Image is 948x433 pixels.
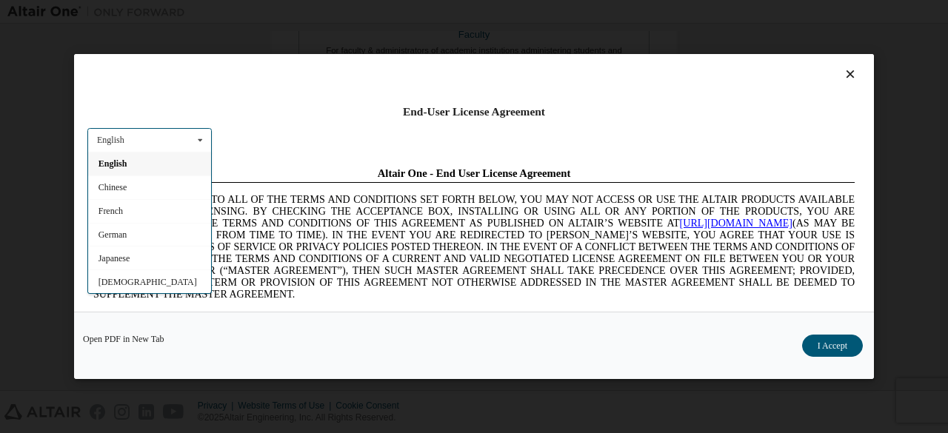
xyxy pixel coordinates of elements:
a: Open PDF in New Tab [83,335,164,343]
button: I Accept [802,335,863,357]
span: German [99,229,127,240]
div: English [97,135,124,144]
span: IF YOU DO NOT AGREE TO ALL OF THE TERMS AND CONDITIONS SET FORTH BELOW, YOU MAY NOT ACCESS OR USE... [6,33,767,138]
div: End-User License Agreement [87,104,861,119]
span: English [99,158,127,169]
span: Lore Ipsumd Sit Ame Cons Adipisc Elitseddo (“Eiusmodte”) in utlabor Etdolo Magnaaliqua Eni. (“Adm... [6,151,767,257]
span: French [99,206,123,216]
span: [DEMOGRAPHIC_DATA] [99,276,197,286]
span: Japanese [99,253,130,264]
a: [URL][DOMAIN_NAME] [592,56,705,67]
span: Chinese [99,182,127,192]
span: Altair One - End User License Agreement [290,6,484,18]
